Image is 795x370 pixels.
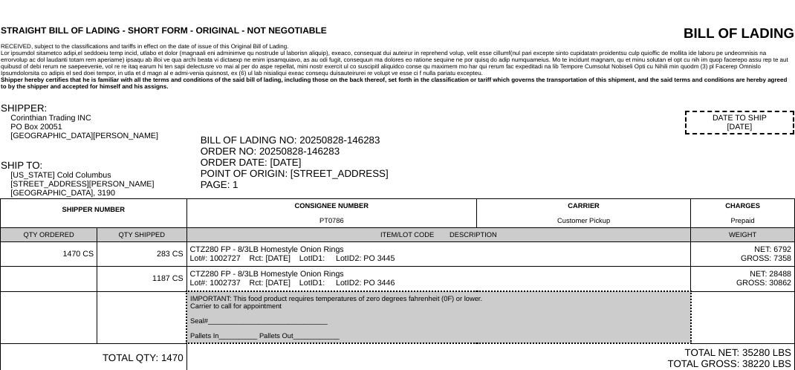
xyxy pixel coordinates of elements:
[1,103,199,114] div: SHIPPER:
[97,267,186,292] td: 1187 CS
[477,199,691,228] td: CARRIER
[186,267,691,292] td: CTZ280 FP - 8/3LB Homestyle Onion Rings Lot#: 1002737 Rct: [DATE] LotID1: LotID2: PO 3446
[186,199,477,228] td: CONSIGNEE NUMBER
[694,217,791,224] div: Prepaid
[1,242,97,267] td: 1470 CS
[97,228,186,242] td: QTY SHIPPED
[186,228,691,242] td: ITEM/LOT CODE DESCRIPTION
[201,134,794,190] div: BILL OF LADING NO: 20250828-146283 ORDER NO: 20250828-146283 ORDER DATE: [DATE] POINT OF ORIGIN: ...
[1,199,187,228] td: SHIPPER NUMBER
[574,25,794,42] div: BILL OF LADING
[691,267,795,292] td: NET: 28488 GROSS: 30862
[190,217,474,224] div: PT0786
[186,242,691,267] td: CTZ280 FP - 8/3LB Homestyle Onion Rings Lot#: 1002727 Rct: [DATE] LotID1: LotID2: PO 3445
[691,228,795,242] td: WEIGHT
[1,77,794,90] div: Shipper hereby certifies that he is familiar with all the terms and conditions of the said bill o...
[186,291,691,343] td: IMPORTANT: This food product requires temperatures of zero degrees fahrenheit (0F) or lower. Carr...
[685,111,794,134] div: DATE TO SHIP [DATE]
[1,160,199,171] div: SHIP TO:
[10,171,198,198] div: [US_STATE] Cold Columbus [STREET_ADDRESS][PERSON_NAME] [GEOGRAPHIC_DATA], 3190
[691,242,795,267] td: NET: 6792 GROSS: 7358
[97,242,186,267] td: 283 CS
[480,217,687,224] div: Customer Pickup
[10,114,198,140] div: Corinthian Trading INC PO Box 20051 [GEOGRAPHIC_DATA][PERSON_NAME]
[691,199,795,228] td: CHARGES
[1,228,97,242] td: QTY ORDERED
